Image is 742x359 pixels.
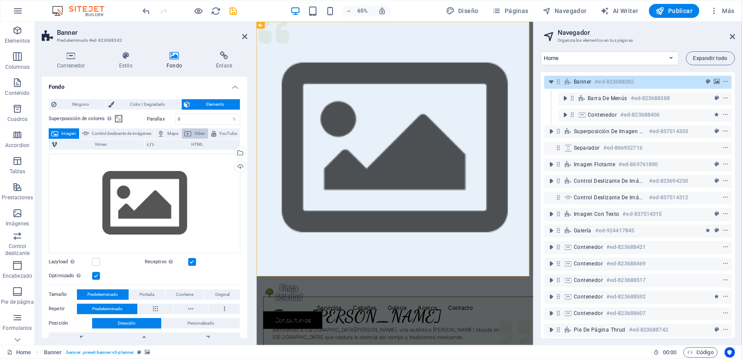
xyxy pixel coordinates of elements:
span: Banner [574,78,591,85]
button: Vimeo [49,139,144,150]
button: toggle-expand [546,292,556,302]
button: Control deslizante de imágenes [80,128,155,139]
button: context-menu [721,93,730,104]
span: Imagen con texto [574,211,619,218]
button: context-menu [721,292,730,302]
h6: #ed-869761890 [619,159,658,170]
button: Dirección [92,318,161,329]
div: Selecciona archivos del administrador de archivos, de la galería de fotos o carga archivo(s) [49,154,240,253]
h6: #ed-823688406 [620,110,659,120]
button: animation [712,110,721,120]
span: Páginas [492,7,529,15]
button: Color / Degradado [106,99,181,110]
h6: #ed-823688382 [595,77,634,87]
button: Predeterminado [77,304,137,314]
h6: 65% [356,6,369,16]
button: toggle-expand [546,126,556,137]
div: % [228,114,240,124]
p: Elementos [5,37,30,44]
button: Más [706,4,738,18]
a: Haz clic para cancelar la selección y doble clic para abrir páginas [7,347,31,358]
button: Navegador [539,4,590,18]
button: toggle-expand [546,308,556,319]
span: Ninguno [59,99,103,110]
p: Accordion [5,142,30,149]
span: Diseño [446,7,479,15]
p: Formularios [3,325,32,332]
span: Predeterminado [92,304,123,314]
button: toggle-expand [546,325,556,335]
span: Pie de página Thrud [574,326,626,333]
h6: Tiempo de la sesión [654,347,677,358]
img: Editor Logo [50,6,115,16]
span: Contiene [176,289,193,300]
span: Barra de menús [588,95,627,102]
button: preset [704,77,712,87]
span: Personalizado [187,318,214,329]
button: context-menu [721,225,730,236]
h6: #ed-837514312 [649,192,688,203]
button: context-menu [721,209,730,219]
span: Mapa [167,128,179,139]
p: Cuadros [7,116,28,123]
button: preset [712,209,721,219]
button: context-menu [721,308,730,319]
button: Original [204,289,240,300]
span: Imagen flotante [574,161,615,168]
button: Elemento [182,99,240,110]
button: Publicar [649,4,700,18]
span: Portada [140,289,154,300]
span: Elemento [193,99,238,110]
button: Portada [129,289,165,300]
button: YouTube [209,128,240,139]
span: Separador [574,144,600,151]
span: . banner .preset-banner-v3-planner [65,347,134,358]
button: reload [211,6,221,16]
i: Al redimensionar, ajustar el nivel de zoom automáticamente para ajustarse al dispositivo elegido. [378,7,386,15]
h6: #ed-823688592 [606,292,646,302]
button: toggle-expand [546,275,556,285]
h6: #ed-823688469 [606,258,646,269]
button: animation [704,225,712,236]
button: context-menu [721,258,730,269]
button: context-menu [721,192,730,203]
button: toggle-expand [546,209,556,219]
button: animation [712,292,721,302]
span: Más [710,7,735,15]
span: Contenedor [574,310,603,317]
span: Contenedor [588,111,617,118]
button: Páginas [489,4,532,18]
button: context-menu [721,77,730,87]
button: context-menu [721,275,730,285]
span: 00 00 [663,347,676,358]
span: Original [215,289,230,300]
button: preset [712,325,721,335]
button: preset [712,176,721,186]
button: 65% [343,6,373,16]
span: Publicar [656,7,693,15]
span: Expandir todo [693,56,728,61]
i: Este elemento es un preajuste personalizable [137,350,141,355]
span: Predeterminado [87,289,118,300]
button: Mapa [155,128,181,139]
button: Predeterminado [77,289,129,300]
button: toggle-expand [546,225,556,236]
span: Contenedor [574,277,603,284]
button: context-menu [721,110,730,120]
h6: #ed-823688607 [606,308,646,319]
h6: #ed-823694250 [649,176,688,186]
span: Control deslizante de imágenes [574,178,646,185]
h4: Estilo [104,51,151,70]
span: Color / Degradado [117,99,179,110]
span: Control deslizante de imágenes [92,128,152,139]
button: Video [182,128,208,139]
h6: #ed-823688742 [629,325,668,335]
p: Columnas [5,64,30,70]
p: Encabezado [3,272,32,279]
button: preset [712,225,721,236]
label: Optimizado [49,271,92,281]
button: Diseño [443,4,482,18]
button: preset [712,93,721,104]
button: toggle-expand [560,93,570,104]
h6: #ed-924417845 [595,225,634,236]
